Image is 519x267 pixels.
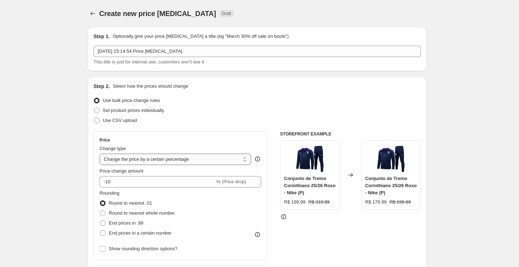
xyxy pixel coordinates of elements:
span: Show rounding direction options? [109,246,177,251]
strike: R$ 199.99 [390,199,411,206]
div: help [254,155,261,163]
span: Round to nearest whole number [109,210,175,216]
span: End prices in .99 [109,220,143,226]
span: Use CSV upload [103,118,137,123]
img: img_9267-eb6ae285ff465d4c2817436255218528-1024-1024_800x-f3a899edb8e860028917527721618047-640-0_f... [377,144,405,173]
p: Optionally give your price [MEDICAL_DATA] a title (eg "March 30% off sale on boots") [113,33,289,40]
h2: Step 2. [93,83,110,90]
span: End prices in a certain number [109,230,172,236]
div: R$ 199.99 [284,199,305,206]
div: R$ 179.99 [365,199,387,206]
span: Round to nearest .01 [109,200,152,206]
span: Conjunto de Treino Corinthians 25/26 Roxo - Nike (P) [284,176,335,195]
input: 30% off holiday sale [93,46,421,57]
span: Conjunto de Treino Corinthians 25/26 Roxo - Nike (P) [365,176,417,195]
h3: Price [100,137,110,143]
p: Select how the prices should change [113,83,188,90]
span: Set product prices individually [103,108,164,113]
span: This title is just for internal use, customers won't see it [93,59,204,65]
span: Create new price [MEDICAL_DATA] [99,10,216,17]
span: Draft [222,11,231,16]
span: % (Price drop) [216,179,246,184]
h2: Step 1. [93,33,110,40]
button: Price change jobs [88,9,98,19]
span: Price change amount [100,168,143,174]
input: -15 [100,176,215,188]
span: Rounding [100,190,119,196]
img: img_9267-eb6ae285ff465d4c2817436255218528-1024-1024_800x-f3a899edb8e860028917527721618047-640-0_f... [296,144,324,173]
h6: STOREFRONT EXAMPLE [280,131,421,137]
span: Change type [100,146,126,151]
strike: R$ 310.99 [308,199,330,206]
span: Use bulk price change rules [103,98,160,103]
